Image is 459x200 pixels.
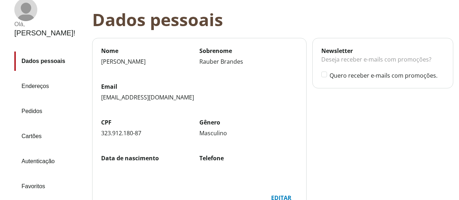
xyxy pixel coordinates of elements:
[14,52,86,71] a: Dados pessoais
[101,83,298,91] label: Email
[101,154,199,162] label: Data de nascimento
[14,21,75,28] div: Olá ,
[330,72,444,79] label: Quero receber e-mails com promoções.
[101,93,298,101] div: [EMAIL_ADDRESS][DOMAIN_NAME]
[14,29,75,37] div: [PERSON_NAME] !
[321,55,444,71] div: Deseja receber e-mails com promoções?
[199,129,298,137] div: Masculino
[101,58,199,65] div: [PERSON_NAME]
[199,154,298,162] label: Telefone
[321,47,444,55] div: Newsletter
[101,118,199,126] label: CPF
[14,127,86,146] a: Cartões
[92,10,459,29] div: Dados pessoais
[101,47,199,55] label: Nome
[199,118,298,126] label: Gênero
[14,102,86,121] a: Pedidos
[199,58,298,65] div: Rauber Brandes
[14,77,86,96] a: Endereços
[14,177,86,196] a: Favoritos
[101,129,199,137] div: 323.912.180-87
[199,47,298,55] label: Sobrenome
[14,152,86,171] a: Autenticação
